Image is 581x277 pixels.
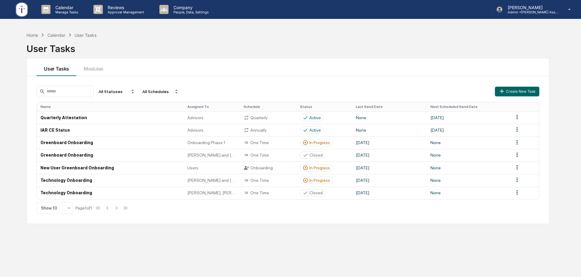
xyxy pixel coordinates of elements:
div: User Tasks [26,38,549,54]
td: Technology Onboarding [37,187,184,199]
p: Reviews [103,5,147,10]
button: Create New Task [495,87,539,96]
button: User Tasks [37,58,76,76]
td: Greenboard Onboarding [37,149,184,161]
td: IAR CE Status [37,124,184,136]
span: Onboarding Phase 1 [187,140,225,145]
td: [DATE] [352,161,426,174]
td: [DATE] [352,149,426,161]
div: Closed [309,190,323,195]
td: [DATE] [352,187,426,199]
p: Approval Management [103,10,147,14]
td: None [352,124,426,136]
div: In Progress [309,178,330,183]
img: logo [15,1,29,18]
td: [DATE] [352,137,426,149]
div: Active [309,128,321,133]
div: One Time [244,140,293,145]
span: [PERSON_NAME] and [PERSON_NAME] Onboarding [187,178,236,183]
td: None [427,187,510,199]
div: Onboarding [244,165,293,171]
div: In Progress [309,140,330,145]
span: [PERSON_NAME], [PERSON_NAME], [PERSON_NAME] Onboard [187,190,236,195]
div: User Tasks [75,33,96,38]
td: None [427,161,510,174]
th: Status [296,102,353,111]
span: Users [187,165,198,170]
div: One Time [244,152,293,158]
div: All Schedules [140,87,181,96]
th: Schedule [240,102,296,111]
div: In Progress [309,165,330,170]
td: Quarterly Attestation [37,111,184,124]
div: Home [26,33,38,38]
td: [DATE] [427,124,510,136]
div: Annually [244,127,293,133]
td: None [352,111,426,124]
div: One Time [244,190,293,196]
td: Greenboard Onboarding [37,137,184,149]
th: Last Send Date [352,102,426,111]
p: [PERSON_NAME] [503,5,559,10]
div: All Statuses [96,87,137,96]
p: Manage Tasks [50,10,81,14]
td: [DATE] [352,174,426,186]
div: Closed [309,153,323,158]
p: Company [169,5,212,10]
p: Admin • [PERSON_NAME] Asset Management LLC [503,10,559,14]
div: Page 1 of 1 [75,206,92,210]
div: Active [309,115,321,120]
div: Quarterly [244,115,293,120]
th: Name [37,102,184,111]
td: [DATE] [427,111,510,124]
th: Next Scheduled Send Date [427,102,510,111]
p: Calendar [50,5,81,10]
iframe: Open customer support [562,257,578,273]
span: [PERSON_NAME] and [PERSON_NAME] Onboarding [187,153,236,158]
span: Advisors [187,115,204,120]
p: People, Data, Settings [169,10,212,14]
td: Technology Onboarding [37,174,184,186]
td: None [427,149,510,161]
span: Advisors [187,128,204,133]
button: Modules [76,58,111,76]
div: One Time [244,178,293,183]
td: None [427,137,510,149]
td: None [427,174,510,186]
th: Assigned To [184,102,240,111]
td: New User Greenboard Onboarding [37,161,184,174]
div: Calendar [47,33,65,38]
